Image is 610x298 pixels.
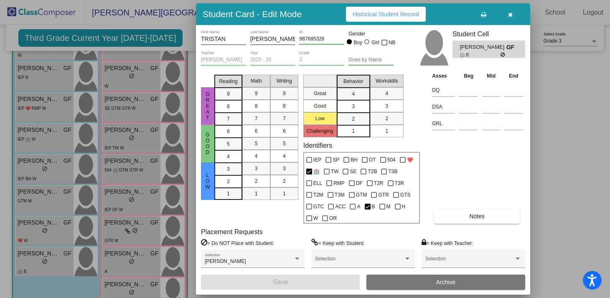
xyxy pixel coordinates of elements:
div: Girl [371,39,379,46]
label: = Keep with Teacher: [422,239,473,247]
span: GTC [313,202,324,212]
span: Writing [277,77,292,85]
span: 3 [283,165,286,172]
span: 7 [283,115,286,122]
input: Enter ID [299,36,344,42]
h3: Student Cell [452,30,525,38]
span: T2R [374,178,384,188]
th: Beg [457,71,480,81]
span: GTM [356,190,367,200]
span: 1 [385,127,388,135]
input: assessment [432,84,455,96]
span: RMP [333,178,345,188]
span: 1 [227,190,230,197]
span: 8 [283,102,286,110]
span: 9 [255,90,258,97]
span: 3 [227,165,230,173]
input: assessment [432,117,455,130]
span: 4 [283,152,286,160]
span: A [357,202,360,212]
button: Historical Student Record [346,7,426,22]
span: T3B [388,167,397,177]
span: 6 [255,127,258,135]
span: Great [204,91,211,121]
input: year [250,57,295,63]
span: T2B [368,167,377,177]
span: NB [389,38,396,48]
span: 8 [255,102,258,110]
input: assessment [432,101,455,113]
span: 504 [387,155,396,165]
span: OR [329,213,337,223]
th: Mid [480,71,502,81]
span: Workskills [376,77,398,85]
button: Save [201,275,360,290]
span: 1 [255,190,258,197]
span: 🏥 [313,167,320,177]
input: teacher [201,57,246,63]
span: 8 [227,103,230,110]
span: 9 [227,90,230,98]
span: 9 [283,90,286,97]
span: 1 [352,127,355,135]
span: Good [204,132,211,155]
div: Boy [353,39,363,46]
span: 4 [385,90,388,97]
span: BH [351,155,358,165]
input: goes by name [348,57,394,63]
span: 6 [227,128,230,135]
input: grade [299,57,344,63]
span: 1 [283,190,286,197]
span: GF [506,43,518,52]
span: [PERSON_NAME] [205,258,246,264]
span: 2 [255,177,258,185]
span: 3 [352,103,355,110]
span: Save [273,278,288,285]
span: 7 [255,115,258,122]
label: = Keep with Student: [311,239,365,247]
span: Historical Student Record [353,11,419,18]
span: 2 [283,177,286,185]
mat-label: Gender [348,30,394,38]
span: 🏥 B [460,52,500,58]
span: 5 [283,140,286,147]
span: 3 [385,102,388,110]
span: Archive [436,279,456,285]
span: TW [331,167,339,177]
button: Notes [434,209,520,224]
span: [PERSON_NAME] [460,43,506,52]
span: 2 [385,115,388,122]
span: GTR [378,190,389,200]
span: SE [350,167,356,177]
span: 7 [227,115,230,123]
span: ELL [313,178,322,188]
th: Asses [430,71,457,81]
span: 3 [255,165,258,172]
span: SP [333,155,339,165]
span: 4 [227,153,230,160]
span: W [313,213,318,223]
span: 5 [255,140,258,147]
span: Notes [469,213,485,220]
span: 2 [227,178,230,185]
span: Low [204,172,211,190]
span: T3R [395,178,404,188]
span: T3M [335,190,345,200]
span: H [402,202,406,212]
h3: Student Card - Edit Mode [203,9,302,19]
button: Archive [366,275,525,290]
span: Math [251,77,262,85]
span: 5 [227,140,230,148]
span: GTS [400,190,411,200]
span: M [386,202,391,212]
span: T2M [313,190,323,200]
span: B [372,202,375,212]
span: ACC [335,202,346,212]
label: Placement Requests [201,228,263,236]
th: End [502,71,525,81]
span: Behavior [343,78,363,85]
span: 6 [283,127,286,135]
span: ❤️ [407,155,413,165]
label: = Do NOT Place with Student: [201,239,274,247]
span: Reading [219,78,238,85]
